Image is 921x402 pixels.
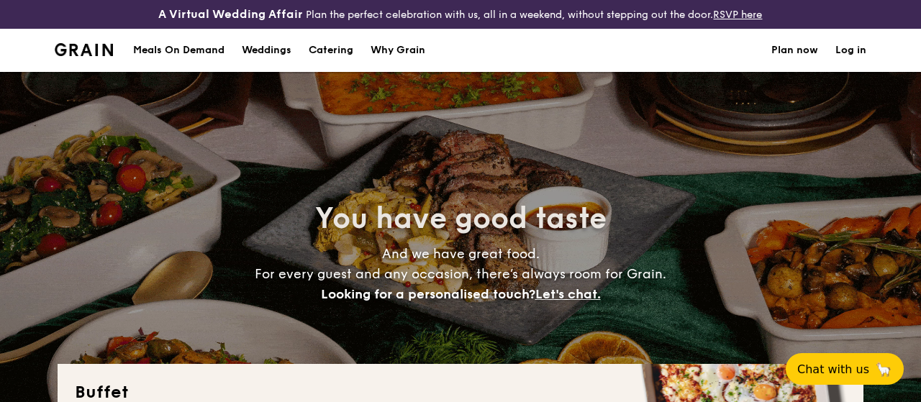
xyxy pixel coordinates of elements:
[797,362,869,376] span: Chat with us
[321,286,535,302] span: Looking for a personalised touch?
[786,353,904,385] button: Chat with us🦙
[713,9,762,21] a: RSVP here
[158,6,303,23] h4: A Virtual Wedding Affair
[133,29,224,72] div: Meals On Demand
[371,29,425,72] div: Why Grain
[55,43,113,56] img: Grain
[242,29,291,72] div: Weddings
[315,201,607,236] span: You have good taste
[55,43,113,56] a: Logotype
[300,29,362,72] a: Catering
[255,246,666,302] span: And we have great food. For every guest and any occasion, there’s always room for Grain.
[233,29,300,72] a: Weddings
[535,286,601,302] span: Let's chat.
[771,29,818,72] a: Plan now
[875,361,892,378] span: 🦙
[362,29,434,72] a: Why Grain
[835,29,866,72] a: Log in
[124,29,233,72] a: Meals On Demand
[309,29,353,72] h1: Catering
[153,6,767,23] div: Plan the perfect celebration with us, all in a weekend, without stepping out the door.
